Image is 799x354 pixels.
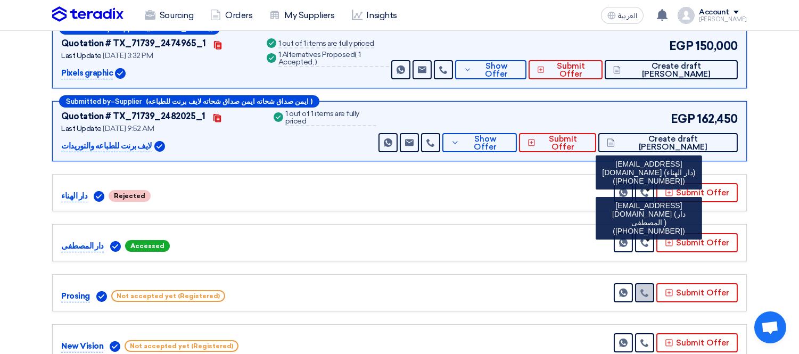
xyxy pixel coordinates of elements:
span: EGP [671,110,695,128]
p: دار المصطفى [61,240,104,253]
b: (ايمن صداق شحاته ايمن صداق شحاته لايف برنت للطباعه ) [146,98,312,105]
span: Not accepted yet (Registered) [111,290,225,302]
p: لايف برنت للطباعه والتوريدات [61,140,152,153]
a: Orders [202,4,261,27]
button: Create draft [PERSON_NAME] [605,60,738,79]
div: 1 out of 1 items are fully priced [285,110,376,126]
div: 1 Alternatives Proposed [278,51,390,67]
span: ( [355,50,357,59]
img: Teradix logo [52,6,123,22]
a: Sourcing [136,4,202,27]
span: 162,450 [697,110,738,128]
div: [EMAIL_ADDRESS][DOMAIN_NAME] (دار المصطفى ) ([PHONE_NUMBER]) [596,197,702,240]
span: Submitted by [66,25,111,32]
span: 1 Accepted, [278,50,361,67]
span: Not accepted yet (Registered) [125,340,238,352]
span: Supplier [115,98,142,105]
span: [DATE] 9:52 AM [103,124,154,133]
p: Pixels graphic [61,67,113,80]
span: Accessed [125,240,170,252]
p: New Vision [61,340,103,353]
button: العربية [601,7,644,24]
img: Verified Account [115,68,126,79]
button: Create draft [PERSON_NAME] [598,133,738,152]
span: ) [315,57,317,67]
span: Submit Offer [538,135,588,151]
img: Verified Account [110,241,121,252]
span: [DATE] 3:32 PM [103,51,153,60]
button: Submit Offer [656,283,738,302]
button: Submit Offer [519,133,596,152]
div: Open chat [754,311,786,343]
span: العربية [618,12,637,20]
div: Account [699,8,729,17]
b: ([PERSON_NAME]) [146,25,213,32]
div: [PERSON_NAME] [699,17,747,22]
span: Create draft [PERSON_NAME] [617,135,729,151]
div: Quotation # TX_71739_2482025_1 [61,110,205,123]
button: Show Offer [455,60,526,79]
span: EGP [669,37,694,55]
p: دار الهناء [61,190,87,203]
div: Quotation # TX_71739_2474965_1 [61,37,206,50]
img: Verified Account [94,191,104,202]
button: Submit Offer [656,333,738,352]
button: Submit Offer [656,233,738,252]
button: Submit Offer [656,183,738,202]
span: Supplier [115,25,142,32]
span: Submit Offer [547,62,594,78]
button: Submit Offer [529,60,603,79]
a: My Suppliers [261,4,343,27]
img: Verified Account [154,141,165,152]
span: Submitted by [66,98,111,105]
button: Show Offer [442,133,517,152]
span: Rejected [109,190,151,202]
div: 1 out of 1 items are fully priced [278,40,374,48]
p: Prosing [61,290,90,303]
span: Show Offer [462,135,508,151]
img: Verified Account [96,291,107,302]
span: Create draft [PERSON_NAME] [623,62,729,78]
a: Insights [343,4,406,27]
span: Last Update [61,124,102,133]
span: 150,000 [695,37,738,55]
span: Last Update [61,51,102,60]
img: profile_test.png [678,7,695,24]
img: Verified Account [110,341,120,352]
div: [EMAIL_ADDRESS][DOMAIN_NAME] (دار الهناء) ([PHONE_NUMBER]) [596,155,702,190]
span: Show Offer [474,62,518,78]
div: – [59,95,319,108]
